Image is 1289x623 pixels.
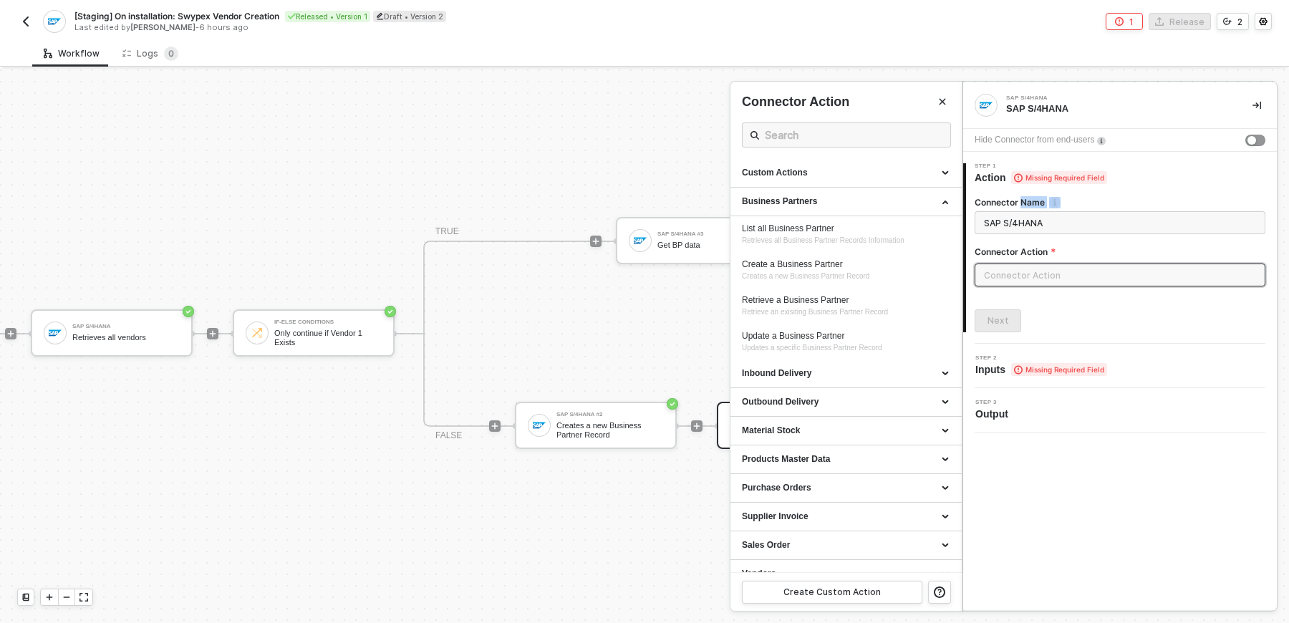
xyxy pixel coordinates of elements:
[285,11,370,22] div: Released • Version 1
[1129,16,1134,28] div: 1
[742,367,950,380] div: Inbound Delivery
[1011,363,1107,376] span: Missing Required Field
[975,163,1107,169] span: Step 1
[164,47,178,61] sup: 0
[62,593,71,602] span: icon-minus
[742,236,904,244] span: Retrieves all Business Partner Records Information
[975,362,1107,377] span: Inputs
[1006,102,1230,115] div: SAP S/4HANA
[1217,13,1249,30] button: 2
[975,133,1094,147] div: Hide Connector from end-users
[74,22,643,33] div: Last edited by - 6 hours ago
[742,539,950,551] div: Sales Order
[975,170,1107,185] span: Action
[975,407,1014,421] span: Output
[742,272,869,280] span: Creates a new Business Partner Record
[376,12,384,20] span: icon-edit
[742,223,950,235] div: List all Business Partner
[963,163,1277,332] div: Step 1Action Missing Required FieldConnector Nameicon-infoConnector ActionNext
[1259,17,1268,26] span: icon-settings
[1223,17,1232,26] span: icon-versioning
[975,309,1021,332] button: Next
[742,482,950,494] div: Purchase Orders
[20,16,32,27] img: back
[742,330,950,342] div: Update a Business Partner
[45,593,54,602] span: icon-play
[742,511,950,523] div: Supplier Invoice
[1049,197,1061,208] img: icon-info
[742,396,950,408] div: Outbound Delivery
[984,215,1253,231] input: Enter description
[975,196,1265,208] label: Connector Name
[79,593,88,602] span: icon-expand
[742,568,950,580] div: Vendors
[742,167,950,179] div: Custom Actions
[373,11,446,22] div: Draft • Version 2
[1237,16,1242,28] div: 2
[975,355,1107,361] span: Step 2
[1006,95,1221,101] div: SAP S/4HANA
[1149,13,1211,30] button: Release
[742,344,882,352] span: Updates a specific Business Partner Record
[742,453,950,465] div: Products Master Data
[975,246,1265,258] label: Connector Action
[1011,171,1107,184] span: Missing Required Field
[750,130,759,141] span: icon-search
[48,15,60,28] img: integration-icon
[17,13,34,30] button: back
[742,195,950,208] div: Business Partners
[1106,13,1143,30] button: 1
[74,10,279,22] span: [Staging] On installation: Swypex Vendor Creation
[1252,101,1261,110] span: icon-collapse-right
[934,93,951,110] button: Close
[1115,17,1124,26] span: icon-error-page
[783,586,881,598] div: Create Custom Action
[1097,137,1106,145] img: icon-info
[742,425,950,437] div: Material Stock
[44,48,100,59] div: Workflow
[980,99,993,112] img: integration-icon
[742,294,950,306] div: Retrieve a Business Partner
[742,259,950,271] div: Create a Business Partner
[130,22,195,32] span: [PERSON_NAME]
[742,93,951,111] div: Connector Action
[765,126,928,144] input: Search
[742,308,888,316] span: Retrieve an exisiting Business Partner Record
[975,264,1265,286] input: Connector Action
[742,581,922,604] button: Create Custom Action
[975,400,1014,405] span: Step 3
[122,47,178,61] div: Logs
